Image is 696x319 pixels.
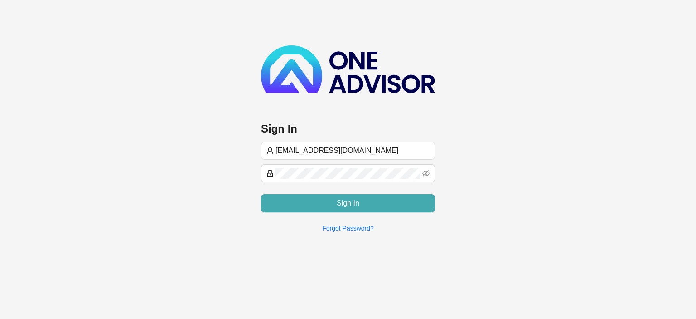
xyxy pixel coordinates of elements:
span: eye-invisible [422,170,430,177]
button: Sign In [261,194,435,212]
a: Forgot Password? [322,225,374,232]
img: b89e593ecd872904241dc73b71df2e41-logo-dark.svg [261,45,435,93]
span: lock [266,170,274,177]
input: Username [275,145,430,156]
span: Sign In [337,198,359,209]
span: user [266,147,274,154]
h3: Sign In [261,122,435,136]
